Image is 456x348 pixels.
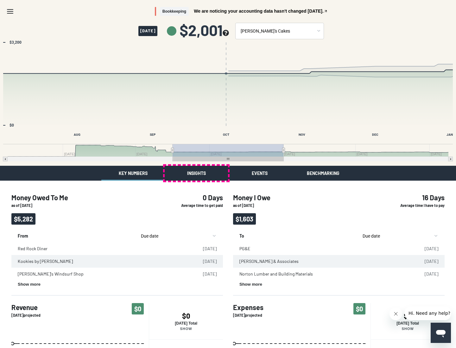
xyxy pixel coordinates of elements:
button: Show more [239,282,262,287]
td: Red Rock Diner [11,242,187,255]
span: $0 [353,303,365,314]
g: Past/Projected Data, series 1 of 3 with 31 data points. [233,342,367,345]
td: [DATE] [409,242,445,255]
button: Show more [18,282,41,287]
text: OCT [223,133,229,136]
text: $3,200 [9,40,22,45]
button: $0[DATE] TotalShow [149,303,223,339]
td: [DATE] [409,268,445,280]
p: Average time to get paid [154,203,223,208]
h4: 0 Days [154,193,223,202]
button: sort by [360,230,438,242]
span: $1,603 [233,213,256,225]
button: BookkeepingWe are noticing your accounting data hasn't changed [DATE]. [155,7,328,16]
button: Events [228,166,291,181]
iframe: Close message [389,308,402,320]
h4: Money Owed To Me [11,193,144,202]
path: Wednesday, Oct 1, 2025, 0. Past/Projected Data. [233,342,236,345]
p: as of [DATE] [11,203,144,208]
p: [DATE] projected [11,313,41,318]
span: $0 [132,303,144,314]
td: [DATE] [409,255,445,268]
td: PG&E [233,242,409,255]
g: Past/Projected Data, series 1 of 3 with 31 data points. [11,342,145,345]
p: [DATE] Total [371,321,445,326]
h4: $0 [149,312,223,320]
p: To [239,230,354,239]
td: Norton Lumber and Building Materials [233,268,409,280]
td: Kookies by [PERSON_NAME] [11,255,187,268]
h4: Expenses [233,303,263,311]
h4: $0 [371,312,445,320]
span: $5,282 [11,213,35,225]
button: $0[DATE] TotalShow [370,303,445,339]
text: AUG [74,133,80,136]
h4: 16 Days [376,193,445,202]
td: [DATE] [187,255,223,268]
path: Wednesday, Oct 1, 2025, 0. Past/Projected Data. [11,342,14,345]
button: sort by [138,230,217,242]
p: From [18,230,132,239]
td: [PERSON_NAME]'s Windsurf Shop [11,268,187,280]
td: [PERSON_NAME] & Associates [233,255,409,268]
h4: Revenue [11,303,41,311]
p: [DATE] Total [149,321,223,326]
p: Show [371,327,445,331]
text: DEC [372,133,378,136]
button: see more about your cashflow projection [223,30,229,37]
span: [DATE] [138,26,157,36]
td: [DATE] [187,268,223,280]
td: [DATE] [187,242,223,255]
svg: Menu [6,8,14,15]
button: Key Numbers [101,166,165,181]
span: $2,001 [180,22,229,38]
p: Average time I have to pay [376,203,445,208]
text: $0 [9,123,14,127]
p: [DATE] projected [233,313,263,318]
p: as of [DATE] [233,203,365,208]
text: NOV [299,133,305,136]
iframe: Button to launch messaging window [431,323,451,343]
button: Benchmarking [291,166,355,181]
span: Bookkeeping [160,7,189,16]
text: JAN [446,133,453,136]
p: Show [149,327,223,331]
button: Insights [165,166,228,181]
text: SEP [150,133,156,136]
iframe: Message from company [405,306,451,320]
h4: Money I Owe [233,193,365,202]
span: We are noticing your accounting data hasn't changed [DATE]. [194,9,324,13]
